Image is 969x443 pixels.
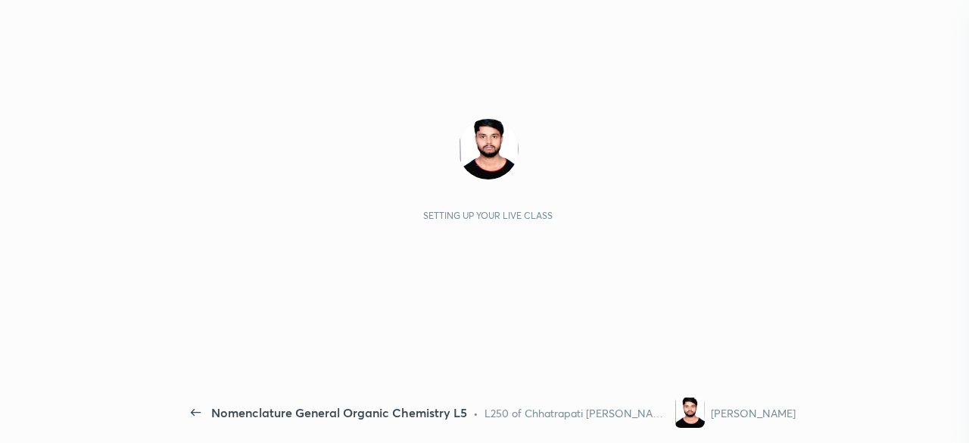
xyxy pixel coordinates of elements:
img: 66874679623d4816b07f54b5b4078b8d.jpg [458,119,519,179]
img: 66874679623d4816b07f54b5b4078b8d.jpg [675,398,705,428]
div: [PERSON_NAME] [711,405,796,421]
div: Nomenclature General Organic Chemistry L5 [211,404,467,422]
div: • [473,405,478,421]
div: L250 of Chhatrapati [PERSON_NAME] nagar NEET UG 2026 Conquer 1 [484,405,668,421]
div: Setting up your live class [423,210,553,221]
